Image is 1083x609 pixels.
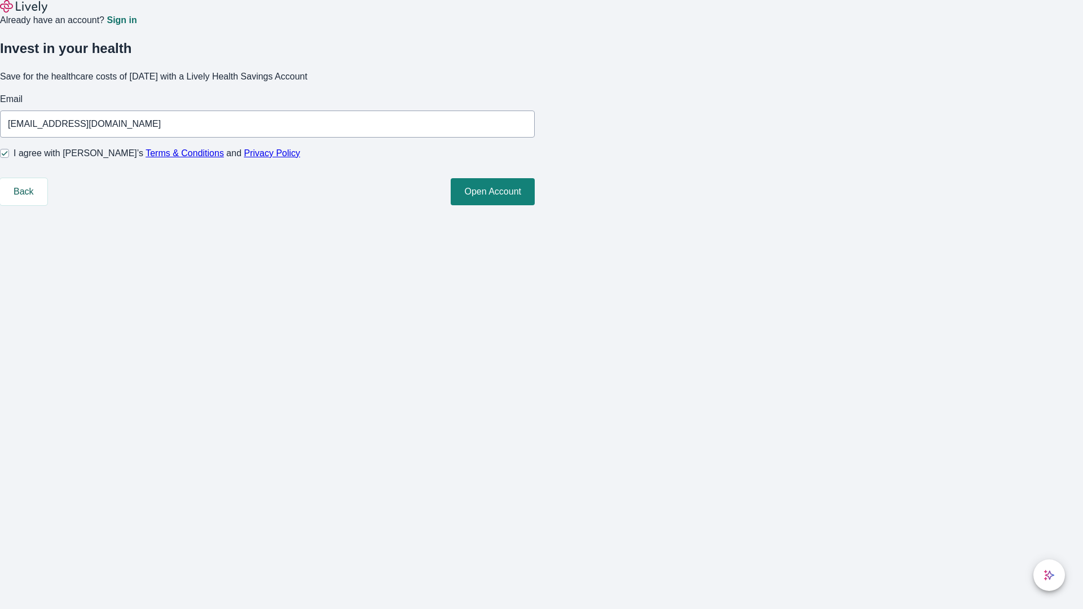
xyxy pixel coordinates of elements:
a: Terms & Conditions [146,148,224,158]
button: chat [1033,559,1065,591]
a: Privacy Policy [244,148,301,158]
button: Open Account [451,178,535,205]
a: Sign in [107,16,137,25]
svg: Lively AI Assistant [1044,570,1055,581]
span: I agree with [PERSON_NAME]’s and [14,147,300,160]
